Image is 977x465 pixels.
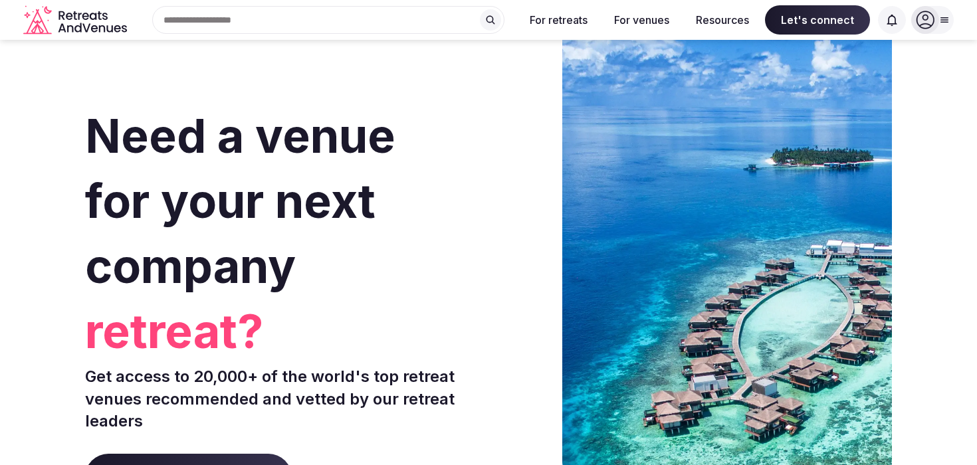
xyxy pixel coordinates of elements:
[85,108,395,294] span: Need a venue for your next company
[23,5,130,35] svg: Retreats and Venues company logo
[85,365,483,432] p: Get access to 20,000+ of the world's top retreat venues recommended and vetted by our retreat lea...
[603,5,680,35] button: For venues
[85,299,483,364] span: retreat?
[685,5,760,35] button: Resources
[765,5,870,35] span: Let's connect
[23,5,130,35] a: Visit the homepage
[519,5,598,35] button: For retreats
